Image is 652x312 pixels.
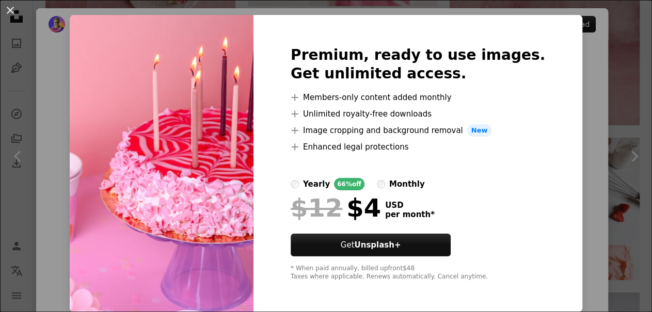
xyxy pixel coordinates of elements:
input: yearly66%off [291,180,299,188]
button: GetUnsplash+ [291,234,451,256]
span: New [467,124,492,137]
li: Unlimited royalty-free downloads [291,108,545,120]
div: * When paid annually, billed upfront $48 Taxes where applicable. Renews automatically. Cancel any... [291,265,545,281]
li: Enhanced legal protections [291,141,545,153]
div: monthly [389,178,425,190]
li: Image cropping and background removal [291,124,545,137]
div: yearly [303,178,330,190]
img: premium_photo-1716928660043-c6d117e734e3 [70,15,253,312]
span: USD [385,201,435,210]
input: monthly [377,180,385,188]
li: Members-only content added monthly [291,91,545,104]
div: 66% off [334,178,364,190]
span: $12 [291,194,342,221]
strong: Unsplash+ [354,240,401,250]
div: $4 [291,194,381,221]
span: per month * [385,210,435,219]
h2: Premium, ready to use images. Get unlimited access. [291,46,545,83]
